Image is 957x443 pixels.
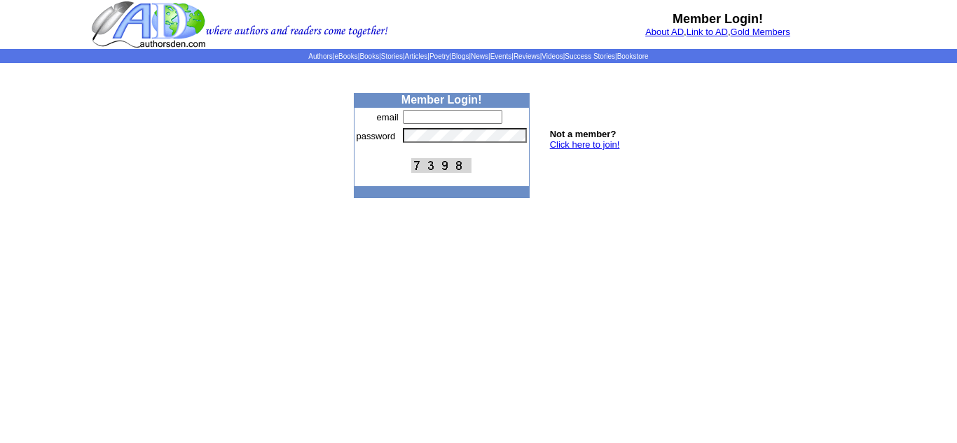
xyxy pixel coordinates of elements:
[645,27,790,37] font: , ,
[308,52,332,60] a: Authors
[357,131,396,141] font: password
[411,158,471,173] img: This Is CAPTCHA Image
[334,52,357,60] a: eBooks
[617,52,649,60] a: Bookstore
[451,52,469,60] a: Blogs
[514,52,540,60] a: Reviews
[550,129,617,139] b: Not a member?
[429,52,450,60] a: Poetry
[550,139,620,150] a: Click here to join!
[401,94,482,106] b: Member Login!
[565,52,615,60] a: Success Stories
[471,52,488,60] a: News
[377,112,399,122] font: email
[687,27,728,37] a: Link to AD
[645,27,684,37] a: About AD
[359,52,379,60] a: Books
[308,52,648,60] span: | | | | | | | | | | | |
[731,27,790,37] a: Gold Members
[673,12,763,26] b: Member Login!
[542,52,563,60] a: Videos
[490,52,512,60] a: Events
[405,52,428,60] a: Articles
[381,52,403,60] a: Stories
